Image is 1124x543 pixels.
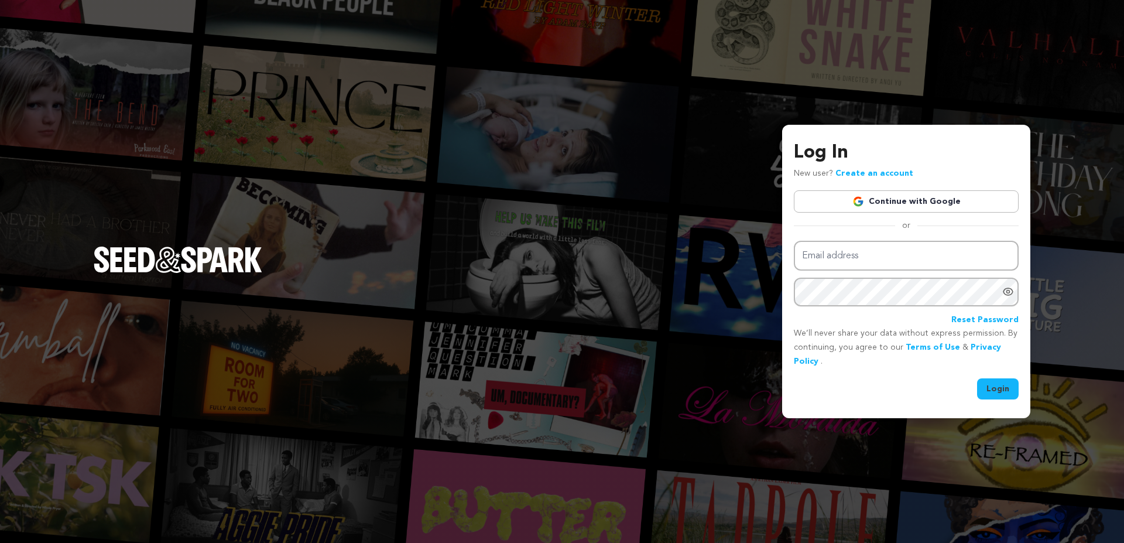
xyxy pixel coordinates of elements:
[852,196,864,207] img: Google logo
[94,247,262,272] img: Seed&Spark Logo
[794,327,1019,368] p: We’ll never share your data without express permission. By continuing, you agree to our & .
[977,378,1019,399] button: Login
[794,167,913,181] p: New user?
[835,169,913,177] a: Create an account
[951,313,1019,327] a: Reset Password
[794,241,1019,271] input: Email address
[94,247,262,296] a: Seed&Spark Homepage
[794,343,1001,366] a: Privacy Policy
[895,220,917,231] span: or
[794,139,1019,167] h3: Log In
[1002,286,1014,298] a: Show password as plain text. Warning: this will display your password on the screen.
[794,190,1019,213] a: Continue with Google
[906,343,960,351] a: Terms of Use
